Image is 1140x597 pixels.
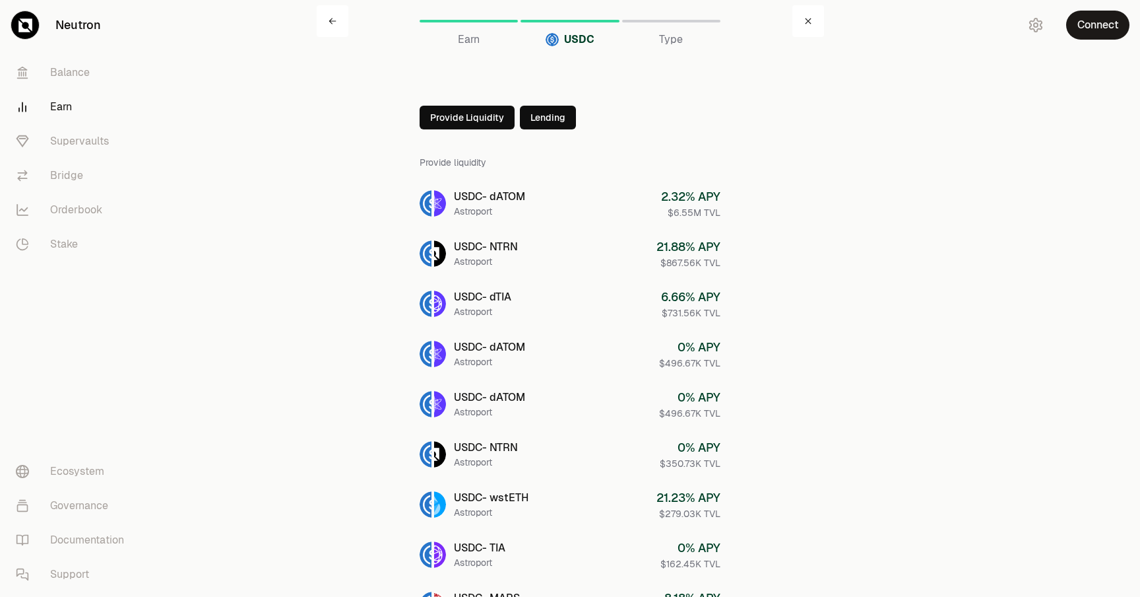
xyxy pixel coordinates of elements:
a: USDCNTRNUSDC- NTRNAstroport21.88% APY$867.56K TVL [409,230,731,277]
div: $867.56K TVL [656,256,720,269]
div: USDC - dATOM [454,390,525,405]
div: Provide liquidity [420,145,720,180]
div: 0 % APY [660,539,720,557]
a: USDCdTIAUSDC- dTIAAstroport6.66% APY$731.56K TVL [409,280,731,328]
div: $731.56K TVL [661,306,720,320]
img: NTRN [434,441,446,468]
span: USDC [564,32,594,48]
img: dTIA [434,291,446,317]
div: USDC - dTIA [454,289,511,305]
div: $496.67K TVL [659,357,720,370]
img: USDC [420,542,431,568]
div: Astroport [454,456,518,469]
a: Earn [420,5,518,37]
div: Astroport [454,355,525,369]
div: Astroport [454,405,525,419]
img: USDC [420,391,431,417]
span: Type [659,32,683,48]
div: Astroport [454,205,525,218]
div: 6.66 % APY [661,288,720,306]
div: 0 % APY [659,338,720,357]
div: $350.73K TVL [660,457,720,470]
a: Balance [5,55,142,90]
div: USDC - NTRN [454,440,518,456]
button: Provide Liquidity [420,106,515,129]
a: Stake [5,227,142,262]
a: Ecosystem [5,454,142,489]
img: TIA [434,542,446,568]
img: NTRN [434,240,446,267]
a: Earn [5,90,142,124]
div: Astroport [454,556,505,569]
a: Governance [5,489,142,523]
img: USDC [420,240,431,267]
span: Earn [458,32,480,48]
div: 21.88 % APY [656,238,720,256]
div: $6.55M TVL [661,206,720,219]
div: Astroport [454,255,518,268]
img: USDC [420,441,431,468]
img: USDC [420,190,431,217]
img: dATOM [434,190,446,217]
div: $162.45K TVL [660,557,720,571]
div: USDC - dATOM [454,339,525,355]
div: Astroport [454,305,511,318]
div: 2.32 % APY [661,188,720,206]
a: Bridge [5,158,142,193]
a: Supervaults [5,124,142,158]
a: USDCTIAUSDC- TIAAstroport0% APY$162.45K TVL [409,531,731,579]
a: USDCdATOMUSDC- dATOMAstroport0% APY$496.67K TVL [409,380,731,428]
a: USDCUSDC [521,5,619,37]
img: USDC [420,291,431,317]
img: USDC [420,341,431,367]
img: dATOM [434,341,446,367]
a: Support [5,557,142,592]
div: 0 % APY [660,439,720,457]
div: USDC - dATOM [454,189,525,205]
img: dATOM [434,391,446,417]
button: Connect [1066,11,1129,40]
div: 0 % APY [659,388,720,407]
div: $279.03K TVL [656,507,720,520]
a: USDCdATOMUSDC- dATOMAstroport2.32% APY$6.55M TVL [409,180,731,227]
a: Documentation [5,523,142,557]
div: USDC - wstETH [454,490,528,506]
div: Astroport [454,506,528,519]
a: USDCNTRNUSDC- NTRNAstroport0% APY$350.73K TVL [409,431,731,478]
a: Orderbook [5,193,142,227]
div: 21.23 % APY [656,489,720,507]
a: USDCwstETHUSDC- wstETHAstroport21.23% APY$279.03K TVL [409,481,731,528]
img: USDC [546,33,559,46]
img: USDC [420,491,431,518]
div: $496.67K TVL [659,407,720,420]
div: USDC - NTRN [454,239,518,255]
a: USDCdATOMUSDC- dATOMAstroport0% APY$496.67K TVL [409,330,731,378]
img: wstETH [434,491,446,518]
div: USDC - TIA [454,540,505,556]
button: Lending [520,106,576,129]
